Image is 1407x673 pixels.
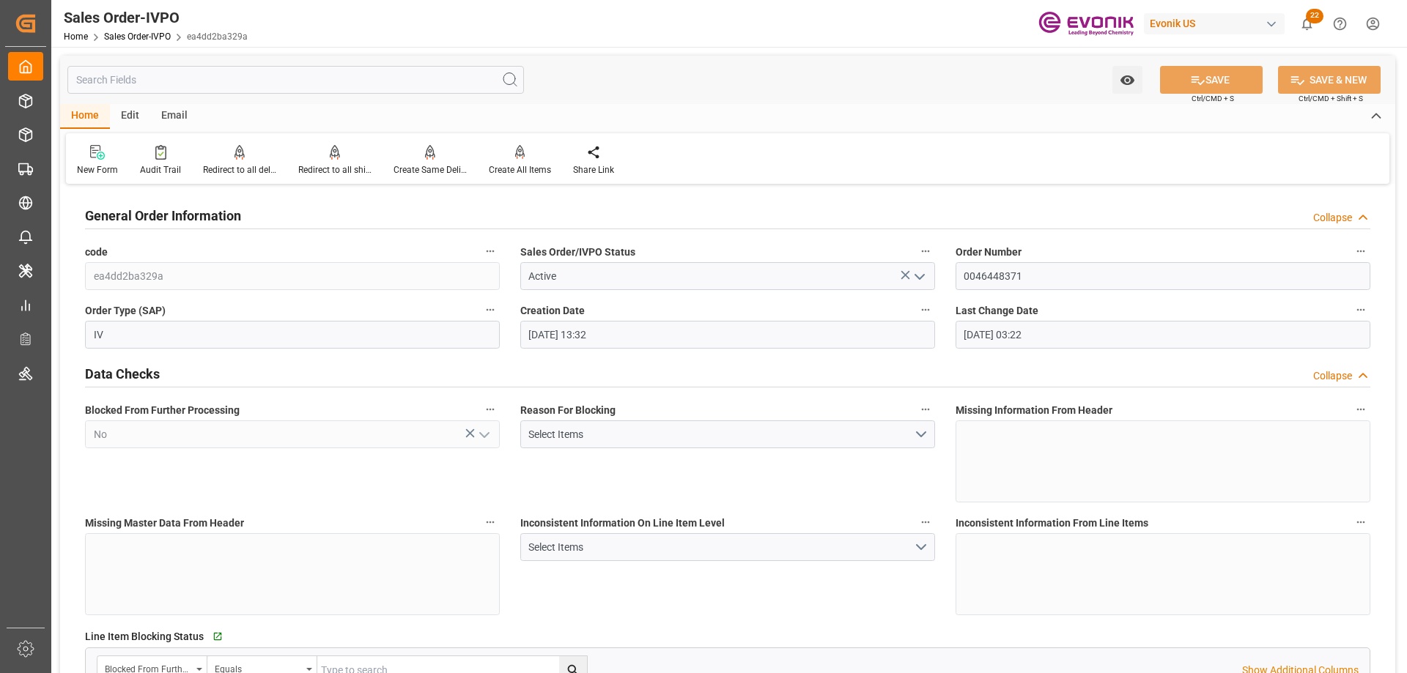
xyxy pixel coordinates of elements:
[203,163,276,176] div: Redirect to all deliveries
[956,403,1112,418] span: Missing Information From Header
[528,427,913,442] div: Select Items
[1144,13,1285,34] div: Evonik US
[1351,513,1370,532] button: Inconsistent Information From Line Items
[298,163,372,176] div: Redirect to all shipments
[85,303,166,319] span: Order Type (SAP)
[481,242,500,261] button: code
[472,423,494,446] button: open menu
[1313,368,1352,384] div: Collapse
[85,245,108,260] span: code
[520,245,635,260] span: Sales Order/IVPO Status
[85,206,241,226] h2: General Order Information
[1290,7,1323,40] button: show 22 new notifications
[528,540,913,555] div: Select Items
[140,163,181,176] div: Audit Trail
[1351,300,1370,319] button: Last Change Date
[520,516,725,531] span: Inconsistent Information On Line Item Level
[67,66,524,94] input: Search Fields
[85,516,244,531] span: Missing Master Data From Header
[1306,9,1323,23] span: 22
[1160,66,1263,94] button: SAVE
[520,533,935,561] button: open menu
[520,321,935,349] input: MM-DD-YYYY HH:MM
[85,364,160,384] h2: Data Checks
[956,303,1038,319] span: Last Change Date
[956,516,1148,531] span: Inconsistent Information From Line Items
[916,400,935,419] button: Reason For Blocking
[520,303,585,319] span: Creation Date
[1278,66,1381,94] button: SAVE & NEW
[916,513,935,532] button: Inconsistent Information On Line Item Level
[394,163,467,176] div: Create Same Delivery Date
[1351,242,1370,261] button: Order Number
[1299,93,1363,104] span: Ctrl/CMD + Shift + S
[1323,7,1356,40] button: Help Center
[1351,400,1370,419] button: Missing Information From Header
[1313,210,1352,226] div: Collapse
[520,420,935,448] button: open menu
[520,403,616,418] span: Reason For Blocking
[916,300,935,319] button: Creation Date
[60,104,110,129] div: Home
[1038,11,1134,37] img: Evonik-brand-mark-Deep-Purple-RGB.jpeg_1700498283.jpeg
[85,403,240,418] span: Blocked From Further Processing
[1112,66,1142,94] button: open menu
[916,242,935,261] button: Sales Order/IVPO Status
[104,31,171,42] a: Sales Order-IVPO
[110,104,150,129] div: Edit
[956,321,1370,349] input: MM-DD-YYYY HH:MM
[77,163,118,176] div: New Form
[956,245,1022,260] span: Order Number
[573,163,614,176] div: Share Link
[489,163,551,176] div: Create All Items
[85,629,204,644] span: Line Item Blocking Status
[907,265,929,288] button: open menu
[64,31,88,42] a: Home
[481,300,500,319] button: Order Type (SAP)
[481,400,500,419] button: Blocked From Further Processing
[64,7,248,29] div: Sales Order-IVPO
[150,104,199,129] div: Email
[1192,93,1234,104] span: Ctrl/CMD + S
[1144,10,1290,37] button: Evonik US
[481,513,500,532] button: Missing Master Data From Header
